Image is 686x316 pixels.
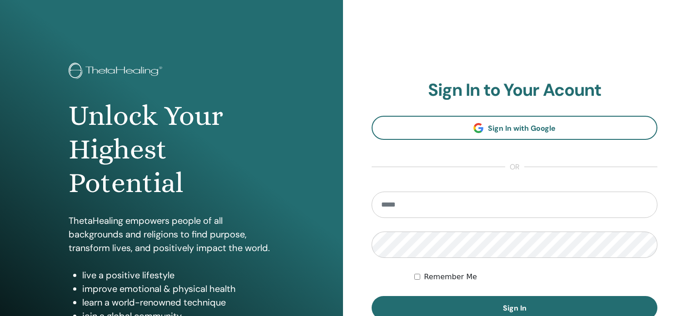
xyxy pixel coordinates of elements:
[505,162,524,173] span: or
[488,123,556,133] span: Sign In with Google
[82,282,274,296] li: improve emotional & physical health
[372,116,657,140] a: Sign In with Google
[82,268,274,282] li: live a positive lifestyle
[414,272,657,282] div: Keep me authenticated indefinitely or until I manually logout
[424,272,477,282] label: Remember Me
[503,303,527,313] span: Sign In
[69,99,274,200] h1: Unlock Your Highest Potential
[69,214,274,255] p: ThetaHealing empowers people of all backgrounds and religions to find purpose, transform lives, a...
[82,296,274,309] li: learn a world-renowned technique
[372,80,657,101] h2: Sign In to Your Acount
